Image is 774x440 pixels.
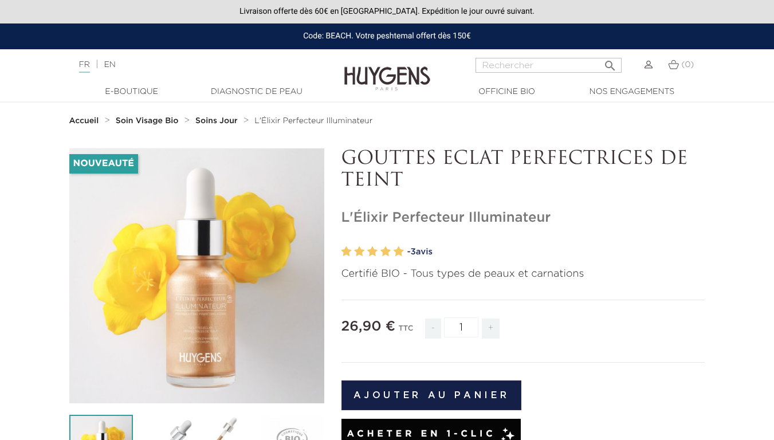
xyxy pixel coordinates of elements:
label: 4 [380,243,391,260]
span: (0) [681,61,694,69]
label: 5 [394,243,404,260]
span: 3 [410,247,415,256]
div: | [73,58,314,72]
input: Quantité [444,317,478,337]
a: FR [79,61,90,73]
a: Nos engagements [575,86,689,98]
a: -3avis [407,243,705,261]
a: Officine Bio [450,86,564,98]
a: Soin Visage Bio [116,116,182,125]
input: Rechercher [476,58,622,73]
i:  [603,56,617,69]
strong: Soins Jour [195,117,238,125]
div: TTC [398,316,413,347]
a: Diagnostic de peau [199,86,314,98]
a: EN [104,61,115,69]
span: 26,90 € [341,320,396,333]
a: Soins Jour [195,116,240,125]
p: GOUTTES ECLAT PERFECTRICES DE TEINT [341,148,705,192]
a: Accueil [69,116,101,125]
h1: L'Élixir Perfecteur Illuminateur [341,210,705,226]
a: L'Élixir Perfecteur Illuminateur [254,116,372,125]
span: + [482,319,500,339]
p: Certifié BIO - Tous types de peaux et carnations [341,266,705,282]
img: Huygens [344,48,430,92]
strong: Accueil [69,117,99,125]
span: - [425,319,441,339]
a: E-Boutique [74,86,189,98]
label: 1 [341,243,352,260]
span: L'Élixir Perfecteur Illuminateur [254,117,372,125]
button:  [600,54,620,70]
label: 3 [367,243,378,260]
button: Ajouter au panier [341,380,522,410]
li: Nouveauté [69,154,138,174]
strong: Soin Visage Bio [116,117,179,125]
label: 2 [354,243,364,260]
